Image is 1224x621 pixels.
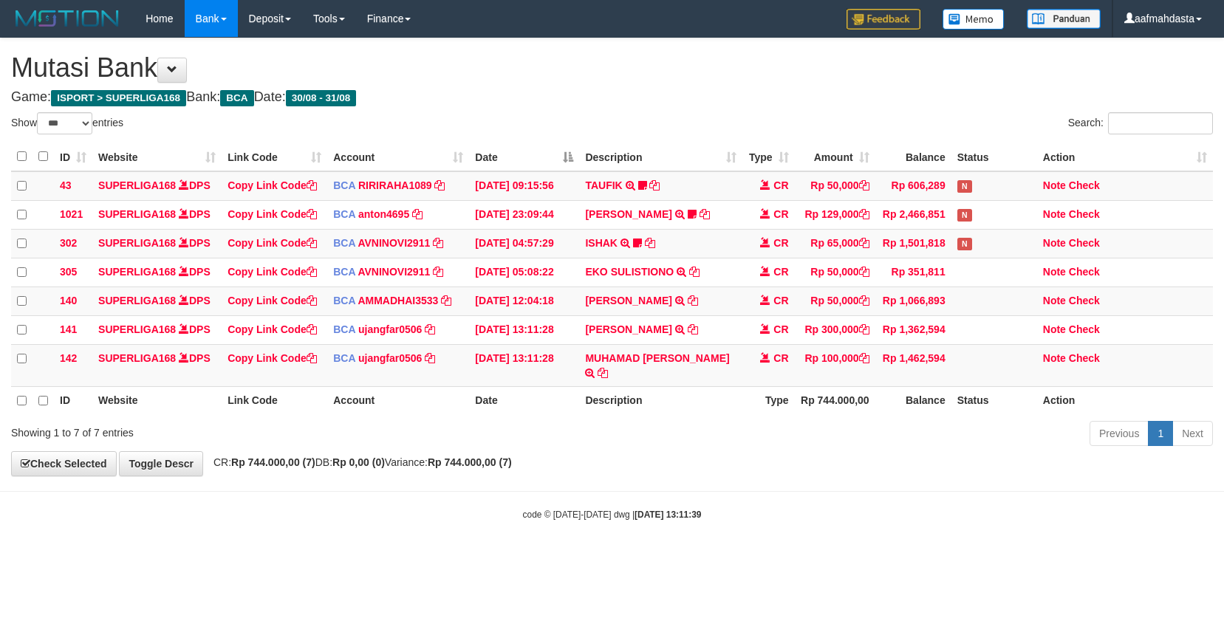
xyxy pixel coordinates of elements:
a: Check [1069,266,1100,278]
a: Check [1069,352,1100,364]
th: Date [469,386,579,415]
span: CR [773,179,788,191]
a: Check Selected [11,451,117,476]
span: BCA [333,352,355,364]
a: Copy RIRIRAHA1089 to clipboard [434,179,445,191]
th: Action: activate to sort column ascending [1037,143,1213,171]
th: Description [579,386,742,415]
td: [DATE] 04:57:29 [469,229,579,258]
a: Copy anton4695 to clipboard [412,208,423,220]
a: Copy Link Code [228,295,317,306]
th: Description: activate to sort column ascending [579,143,742,171]
a: Copy AVNINOVI2911 to clipboard [433,237,443,249]
td: Rp 300,000 [795,315,875,344]
span: ISPORT > SUPERLIGA168 [51,90,186,106]
a: [PERSON_NAME] [585,295,671,306]
a: Copy SILVIA to clipboard [688,295,698,306]
a: [PERSON_NAME] [585,323,671,335]
a: AVNINOVI2911 [358,237,430,249]
span: Has Note [957,180,972,193]
strong: Rp 0,00 (0) [332,456,385,468]
td: Rp 129,000 [795,200,875,229]
a: Copy Link Code [228,179,317,191]
th: Date: activate to sort column descending [469,143,579,171]
td: Rp 1,462,594 [875,344,951,386]
th: ID: activate to sort column ascending [54,143,92,171]
a: Copy EKO SULISTIONO to clipboard [689,266,700,278]
img: Button%20Memo.svg [943,9,1005,30]
a: SUPERLIGA168 [98,323,176,335]
a: 1 [1148,421,1173,446]
span: CR [773,237,788,249]
a: Copy Rp 65,000 to clipboard [859,237,869,249]
td: Rp 50,000 [795,258,875,287]
a: Check [1069,323,1100,335]
th: Website [92,386,222,415]
span: BCA [333,323,355,335]
a: Copy Rp 50,000 to clipboard [859,266,869,278]
span: CR [773,266,788,278]
a: RIRIRAHA1089 [358,179,432,191]
th: Rp 744.000,00 [795,386,875,415]
a: Note [1043,295,1066,306]
td: [DATE] 23:09:44 [469,200,579,229]
a: MUHAMAD [PERSON_NAME] [585,352,729,364]
a: Note [1043,323,1066,335]
th: ID [54,386,92,415]
span: Has Note [957,209,972,222]
strong: Rp 744.000,00 (7) [428,456,512,468]
a: SUPERLIGA168 [98,179,176,191]
img: panduan.png [1027,9,1101,29]
td: Rp 1,501,818 [875,229,951,258]
a: Copy ujangfar0506 to clipboard [425,323,435,335]
img: MOTION_logo.png [11,7,123,30]
td: [DATE] 13:11:28 [469,315,579,344]
a: SUPERLIGA168 [98,208,176,220]
td: Rp 351,811 [875,258,951,287]
td: [DATE] 13:11:28 [469,344,579,386]
small: code © [DATE]-[DATE] dwg | [523,510,702,520]
a: Check [1069,179,1100,191]
span: Has Note [957,238,972,250]
span: CR [773,295,788,306]
td: DPS [92,171,222,201]
td: DPS [92,315,222,344]
th: Type [742,386,795,415]
a: EKO SULISTIONO [585,266,674,278]
td: Rp 2,466,851 [875,200,951,229]
span: BCA [333,266,355,278]
a: SUPERLIGA168 [98,266,176,278]
span: 1021 [60,208,83,220]
div: Showing 1 to 7 of 7 entries [11,419,499,440]
a: Note [1043,237,1066,249]
td: Rp 100,000 [795,344,875,386]
td: DPS [92,200,222,229]
span: BCA [220,90,253,106]
h4: Game: Bank: Date: [11,90,1213,105]
a: [PERSON_NAME] [585,208,671,220]
a: Note [1043,352,1066,364]
a: Note [1043,266,1066,278]
a: Copy Rp 50,000 to clipboard [859,179,869,191]
td: Rp 65,000 [795,229,875,258]
th: Link Code: activate to sort column ascending [222,143,327,171]
span: CR: DB: Variance: [206,456,512,468]
td: [DATE] 09:15:56 [469,171,579,201]
a: Copy FARHAN IRAWAN to clipboard [688,323,698,335]
a: Next [1172,421,1213,446]
span: 141 [60,323,77,335]
a: Copy Rp 300,000 to clipboard [859,323,869,335]
a: Copy AMMADHAI3533 to clipboard [441,295,451,306]
th: Action [1037,386,1213,415]
span: BCA [333,179,355,191]
span: CR [773,323,788,335]
a: Copy Link Code [228,208,317,220]
th: Website: activate to sort column ascending [92,143,222,171]
span: CR [773,352,788,364]
a: Copy Rp 100,000 to clipboard [859,352,869,364]
a: ujangfar0506 [358,323,422,335]
th: Link Code [222,386,327,415]
a: Check [1069,208,1100,220]
a: Note [1043,208,1066,220]
span: 43 [60,179,72,191]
